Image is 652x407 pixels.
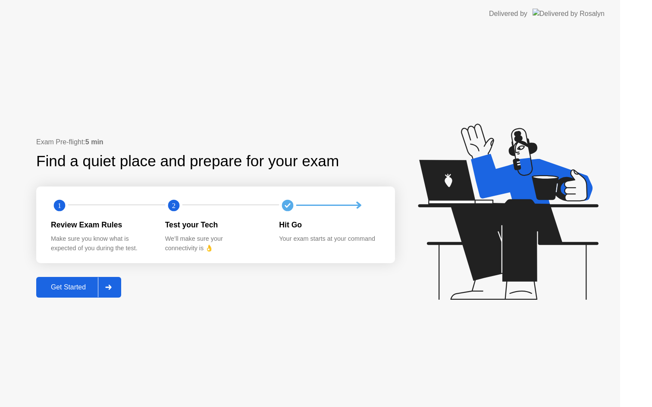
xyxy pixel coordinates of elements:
[279,234,379,244] div: Your exam starts at your command
[279,219,379,230] div: Hit Go
[85,138,103,146] b: 5 min
[489,9,527,19] div: Delivered by
[533,9,605,19] img: Delivered by Rosalyn
[58,201,61,209] text: 1
[172,201,176,209] text: 2
[36,150,340,173] div: Find a quiet place and prepare for your exam
[51,234,151,253] div: Make sure you know what is expected of you during the test.
[36,137,395,147] div: Exam Pre-flight:
[165,219,266,230] div: Test your Tech
[165,234,266,253] div: We’ll make sure your connectivity is 👌
[39,283,98,291] div: Get Started
[51,219,151,230] div: Review Exam Rules
[36,277,121,298] button: Get Started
